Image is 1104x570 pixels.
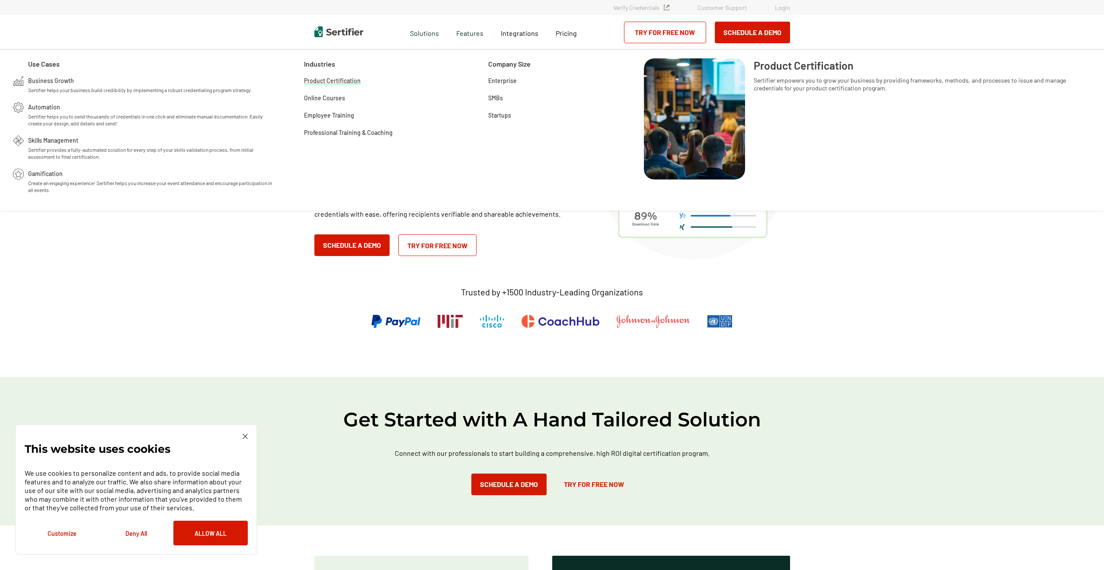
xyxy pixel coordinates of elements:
a: Business GrowthSertifier helps your business build credibility by implementing a robust credentia... [28,76,252,93]
a: GamificationCreate an engaging experience! Sertifier helps you increase your event attendance and... [28,169,276,193]
a: Employee Training [304,110,354,119]
g: 89% [634,212,656,220]
a: Skills ManagementSertifier provides a fully-automated solution for every step of your skills vali... [28,135,276,160]
span: Solutions [410,27,439,38]
span: Product Certification [754,58,854,72]
a: Enterprise [488,76,517,84]
a: Online Courses [304,93,345,102]
img: Massachusetts Institute of Technology [438,315,463,328]
button: Schedule a Demo [715,22,790,43]
img: Automation Icon [13,102,24,113]
button: Allow All [173,521,248,545]
img: Verified [664,5,669,10]
p: Trusted by +1500 Industry-Leading Organizations [461,287,643,298]
span: Sertifier helps your business build credibility by implementing a robust credentialing program st... [28,86,252,93]
a: Pricing [556,27,577,38]
img: Cookie Popup Close [243,434,248,439]
a: Startups [488,110,511,119]
img: PayPal [371,315,420,328]
a: Login [775,4,790,11]
span: Pricing [556,29,577,37]
p: Connect with our professionals to start building a comprehensive, high ROI digital certification ... [371,448,734,458]
img: Cisco [480,315,504,328]
button: Schedule a Demo [471,474,547,495]
p: This website uses cookies [25,445,170,453]
a: Product Certification [304,76,361,84]
span: Create an engaging experience! Sertifier helps you increase your event attendance and encourage p... [28,179,276,193]
span: Industries [304,58,335,69]
span: Company Size [488,58,531,69]
a: Try for Free Now [398,234,477,256]
img: Business Growth Icon [13,76,24,86]
button: Schedule a Demo [314,234,390,256]
span: Sertifier provides a fully-automated solution for every step of your skills validation process, f... [28,146,276,160]
p: We use cookies to personalize content and ads, to provide social media features and to analyze ou... [25,469,248,512]
button: Customize [25,521,99,545]
a: Professional Training & Coaching [304,128,393,136]
button: Deny All [99,521,173,545]
a: SMBs [488,93,503,102]
a: AutomationSertifier helps you to send thousands of credentials in one click and eliminate manual ... [28,102,276,127]
span: Use Cases [28,58,60,69]
img: Skills Management Icon [13,135,24,146]
img: Sertifier | Digital Credentialing Platform [314,26,363,37]
a: Integrations [501,27,538,38]
span: Features [456,27,483,38]
span: Integrations [501,29,538,37]
span: Skills Management [28,135,78,144]
a: Customer Support [698,4,747,11]
img: CoachHub [522,315,599,328]
a: Try for Free Now [624,22,706,43]
span: Sertifier empowers you to grow your business by providing frameworks, methods, and processes to i... [754,77,1082,92]
span: Business Growth [28,76,74,84]
span: Automation [28,102,60,111]
span: Sertifier helps you to send thousands of credentials in one click and eliminate manual documentat... [28,113,276,127]
img: UNDP [707,315,733,328]
a: Try for Free Now [555,474,633,495]
img: Johnson & Johnson [617,315,689,328]
img: Product Certification [644,58,745,179]
iframe: Chat Widget [1061,528,1104,570]
a: Verify Credentials [613,4,669,11]
h2: Get Started with A Hand Tailored Solution [293,407,812,432]
span: Gamification [28,169,63,177]
img: Gamification Icon [13,169,24,179]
